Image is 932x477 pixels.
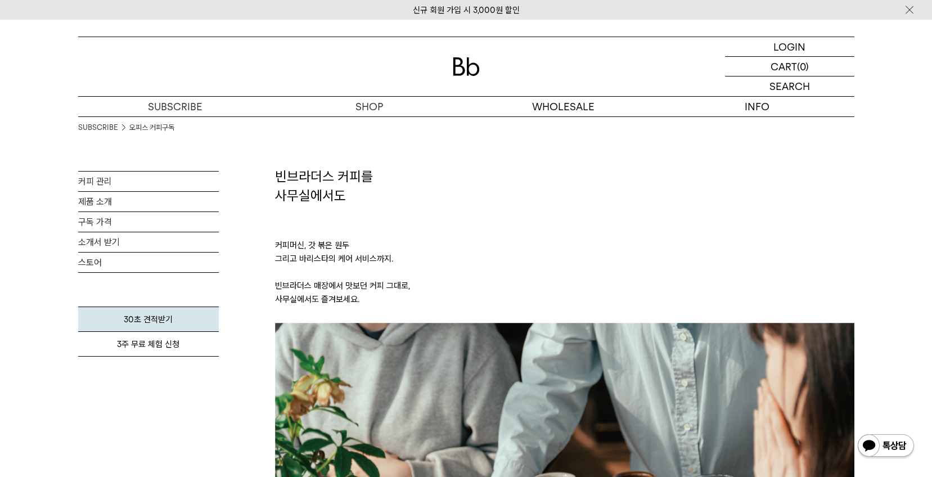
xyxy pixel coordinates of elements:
a: 제품 소개 [78,192,219,211]
p: SEARCH [769,76,810,96]
img: 카카오톡 채널 1:1 채팅 버튼 [857,433,915,460]
img: 로고 [453,57,480,76]
a: LOGIN [725,37,854,57]
p: LOGIN [773,37,805,56]
a: CART (0) [725,57,854,76]
a: 커피 관리 [78,172,219,191]
a: SUBSCRIBE [78,97,272,116]
p: (0) [797,57,809,76]
a: 구독 가격 [78,212,219,232]
a: 3주 무료 체험 신청 [78,332,219,357]
a: SHOP [272,97,466,116]
a: SUBSCRIBE [78,122,118,133]
p: INFO [660,97,854,116]
a: 신규 회원 가입 시 3,000원 할인 [413,5,520,15]
a: 30초 견적받기 [78,307,219,332]
h2: 빈브라더스 커피를 사무실에서도 [275,167,854,205]
p: CART [771,57,797,76]
p: 커피머신, 갓 볶은 원두 그리고 바리스타의 케어 서비스까지. 빈브라더스 매장에서 맛보던 커피 그대로, 사무실에서도 즐겨보세요. [275,205,854,323]
a: 오피스 커피구독 [129,122,174,133]
p: WHOLESALE [466,97,660,116]
a: 스토어 [78,253,219,272]
a: 소개서 받기 [78,232,219,252]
